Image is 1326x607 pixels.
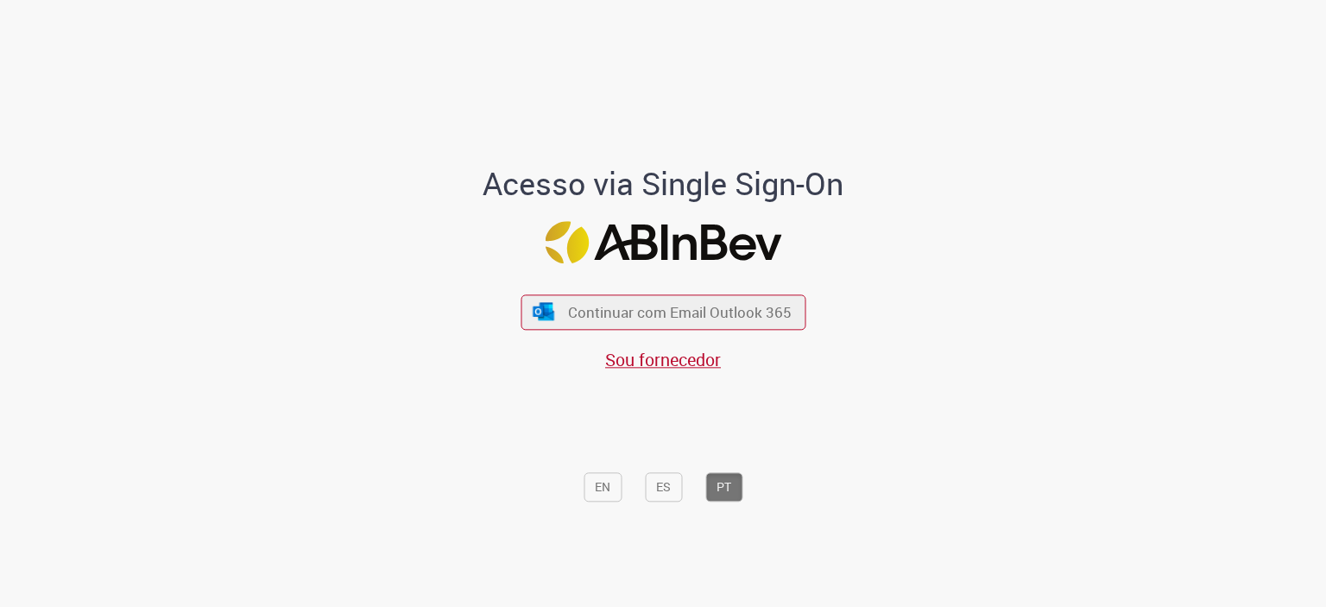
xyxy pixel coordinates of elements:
[545,222,781,264] img: Logo ABInBev
[645,473,682,503] button: ES
[521,294,805,330] button: ícone Azure/Microsoft 360 Continuar com Email Outlook 365
[568,302,792,322] span: Continuar com Email Outlook 365
[705,473,742,503] button: PT
[532,302,556,320] img: ícone Azure/Microsoft 360
[584,473,622,503] button: EN
[424,167,903,201] h1: Acesso via Single Sign-On
[605,348,721,371] a: Sou fornecedor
